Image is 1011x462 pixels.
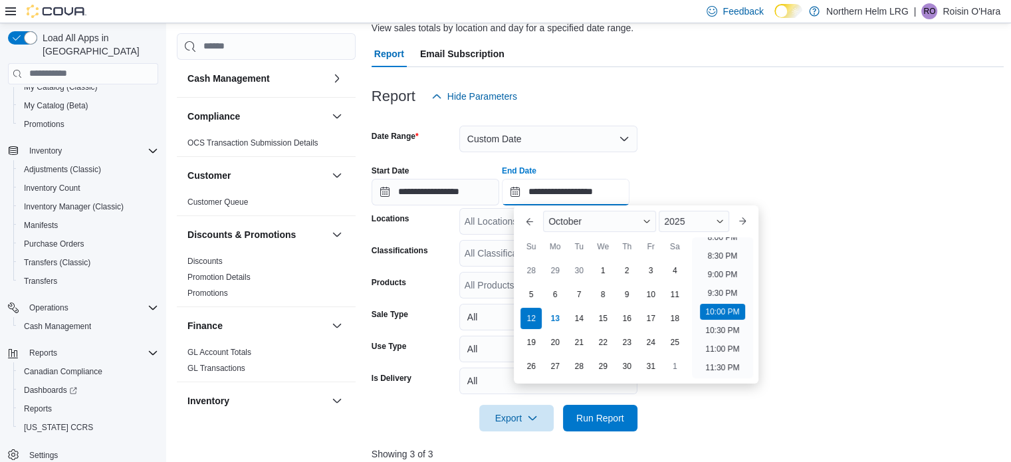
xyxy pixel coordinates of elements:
[24,164,101,175] span: Adjustments (Classic)
[700,341,744,357] li: 11:00 PM
[19,273,62,289] a: Transfers
[616,356,637,377] div: day-30
[563,405,637,431] button: Run Report
[372,373,411,384] label: Is Delivery
[13,362,164,381] button: Canadian Compliance
[19,419,98,435] a: [US_STATE] CCRS
[703,267,743,283] li: 9:00 PM
[519,259,687,378] div: October, 2025
[24,201,124,212] span: Inventory Manager (Classic)
[187,394,326,407] button: Inventory
[24,276,57,287] span: Transfers
[19,255,96,271] a: Transfers (Classic)
[664,284,685,305] div: day-11
[592,308,614,329] div: day-15
[19,364,108,380] a: Canadian Compliance
[187,394,229,407] h3: Inventory
[19,79,103,95] a: My Catalog (Classic)
[616,332,637,353] div: day-23
[544,308,566,329] div: day-13
[372,88,415,104] h3: Report
[13,253,164,272] button: Transfers (Classic)
[177,253,356,306] div: Discounts & Promotions
[187,319,223,332] h3: Finance
[372,447,1004,461] p: Showing 3 of 3
[544,260,566,281] div: day-29
[329,393,345,409] button: Inventory
[372,277,406,288] label: Products
[24,239,84,249] span: Purchase Orders
[19,236,90,252] a: Purchase Orders
[19,116,70,132] a: Promotions
[19,273,158,289] span: Transfers
[19,116,158,132] span: Promotions
[703,285,743,301] li: 9:30 PM
[187,289,228,298] a: Promotions
[3,298,164,317] button: Operations
[568,260,590,281] div: day-30
[592,284,614,305] div: day-8
[568,236,590,257] div: Tu
[187,363,245,374] span: GL Transactions
[19,364,158,380] span: Canadian Compliance
[19,236,158,252] span: Purchase Orders
[664,356,685,377] div: day-1
[520,356,542,377] div: day-26
[544,332,566,353] div: day-20
[19,180,86,196] a: Inventory Count
[459,304,637,330] button: All
[329,227,345,243] button: Discounts & Promotions
[459,126,637,152] button: Custom Date
[592,356,614,377] div: day-29
[19,318,96,334] a: Cash Management
[24,321,91,332] span: Cash Management
[29,348,57,358] span: Reports
[703,229,743,245] li: 8:00 PM
[520,332,542,353] div: day-19
[732,211,753,232] button: Next month
[19,255,158,271] span: Transfers (Classic)
[187,228,296,241] h3: Discounts & Promotions
[568,284,590,305] div: day-7
[568,332,590,353] div: day-21
[616,308,637,329] div: day-16
[372,21,633,35] div: View sales totals by location and day for a specified date range.
[487,405,546,431] span: Export
[616,260,637,281] div: day-2
[187,169,326,182] button: Customer
[24,100,88,111] span: My Catalog (Beta)
[923,3,935,19] span: RO
[24,422,93,433] span: [US_STATE] CCRS
[372,309,408,320] label: Sale Type
[19,162,106,177] a: Adjustments (Classic)
[372,166,409,176] label: Start Date
[640,308,661,329] div: day-17
[24,300,158,316] span: Operations
[372,341,406,352] label: Use Type
[664,308,685,329] div: day-18
[921,3,937,19] div: Roisin O'Hara
[187,197,248,207] a: Customer Queue
[13,381,164,400] a: Dashboards
[459,368,637,394] button: All
[13,78,164,96] button: My Catalog (Classic)
[13,115,164,134] button: Promotions
[13,317,164,336] button: Cash Management
[664,332,685,353] div: day-25
[592,332,614,353] div: day-22
[329,108,345,124] button: Compliance
[19,382,82,398] a: Dashboards
[544,356,566,377] div: day-27
[187,138,318,148] span: OCS Transaction Submission Details
[24,82,98,92] span: My Catalog (Classic)
[3,344,164,362] button: Reports
[329,318,345,334] button: Finance
[13,272,164,290] button: Transfers
[177,194,356,215] div: Customer
[659,211,729,232] div: Button. Open the year selector. 2025 is currently selected.
[13,418,164,437] button: [US_STATE] CCRS
[3,142,164,160] button: Inventory
[177,344,356,382] div: Finance
[24,143,158,159] span: Inventory
[519,211,540,232] button: Previous Month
